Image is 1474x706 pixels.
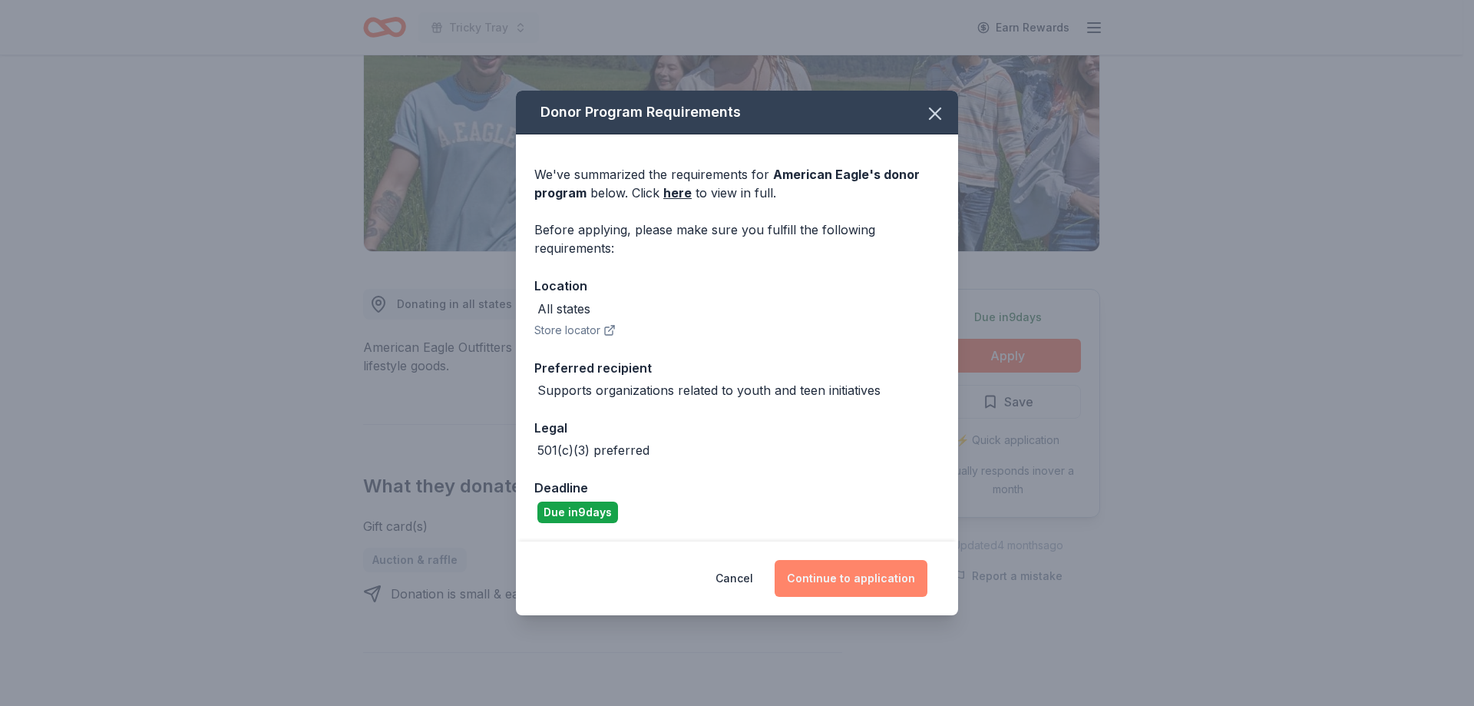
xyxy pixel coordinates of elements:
[516,91,958,134] div: Donor Program Requirements
[537,381,881,399] div: Supports organizations related to youth and teen initiatives
[534,418,940,438] div: Legal
[534,358,940,378] div: Preferred recipient
[663,184,692,202] a: here
[537,502,618,523] div: Due in 9 days
[537,300,590,318] div: All states
[775,560,927,597] button: Continue to application
[534,220,940,257] div: Before applying, please make sure you fulfill the following requirements:
[534,321,616,340] button: Store locator
[537,441,649,459] div: 501(c)(3) preferred
[534,276,940,296] div: Location
[716,560,753,597] button: Cancel
[534,478,940,498] div: Deadline
[534,165,940,202] div: We've summarized the requirements for below. Click to view in full.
